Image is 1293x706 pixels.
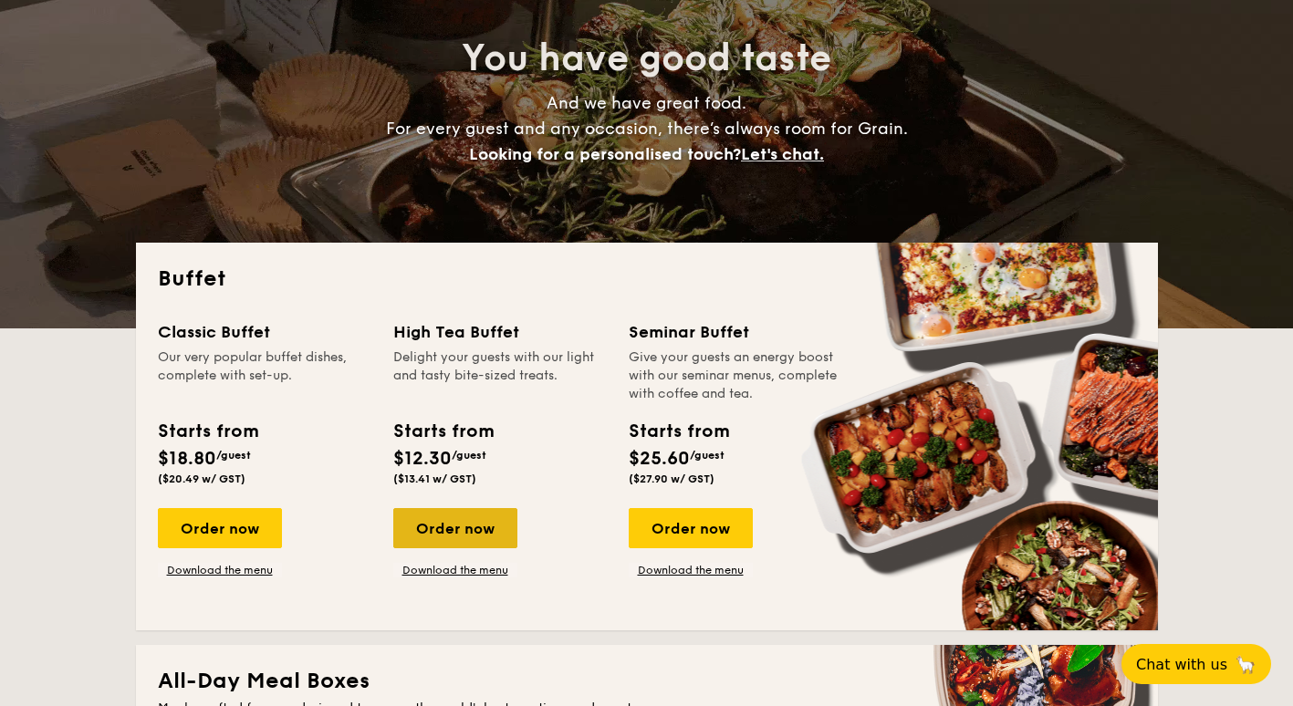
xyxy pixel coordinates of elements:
span: ($13.41 w/ GST) [393,472,476,485]
span: ($20.49 w/ GST) [158,472,245,485]
span: You have good taste [462,36,831,80]
span: ($27.90 w/ GST) [629,472,714,485]
span: Looking for a personalised touch? [469,144,741,164]
div: High Tea Buffet [393,319,607,345]
div: Order now [629,508,753,548]
span: /guest [690,449,725,462]
div: Our very popular buffet dishes, complete with set-up. [158,348,371,403]
div: Seminar Buffet [629,319,842,345]
button: Chat with us🦙 [1121,644,1271,684]
span: And we have great food. For every guest and any occasion, there’s always room for Grain. [386,93,908,164]
span: /guest [452,449,486,462]
a: Download the menu [629,563,753,577]
a: Download the menu [393,563,517,577]
div: Give your guests an energy boost with our seminar menus, complete with coffee and tea. [629,348,842,403]
span: $18.80 [158,448,216,470]
div: Starts from [158,418,257,445]
h2: All-Day Meal Boxes [158,667,1136,696]
div: Delight your guests with our light and tasty bite-sized treats. [393,348,607,403]
div: Order now [393,508,517,548]
span: Let's chat. [741,144,824,164]
span: 🦙 [1235,654,1257,675]
div: Starts from [393,418,493,445]
a: Download the menu [158,563,282,577]
span: Chat with us [1136,656,1227,673]
div: Order now [158,508,282,548]
span: $12.30 [393,448,452,470]
span: $25.60 [629,448,690,470]
h2: Buffet [158,265,1136,294]
div: Classic Buffet [158,319,371,345]
div: Starts from [629,418,728,445]
span: /guest [216,449,251,462]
